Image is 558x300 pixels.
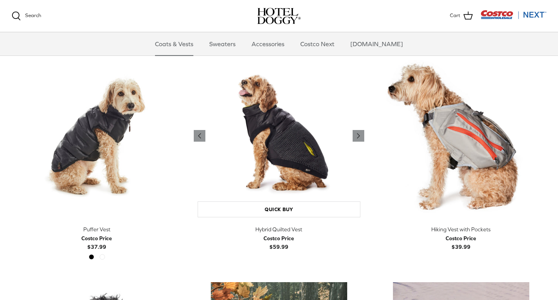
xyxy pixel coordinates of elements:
[257,8,301,24] img: hoteldoggycom
[12,225,182,234] div: Puffer Vest
[263,234,294,243] div: Costco Price
[202,32,243,55] a: Sweaters
[198,201,360,217] a: Quick buy
[293,32,341,55] a: Costco Next
[257,8,301,24] a: hoteldoggy.com hoteldoggycom
[81,234,112,250] b: $37.99
[450,12,460,20] span: Cart
[148,32,200,55] a: Coats & Vests
[194,225,364,234] div: Hybrid Quilted Vest
[376,225,546,251] a: Hiking Vest with Pockets Costco Price$39.99
[450,11,473,21] a: Cart
[376,50,546,221] a: Hiking Vest with Pockets
[194,130,205,142] a: Previous
[12,50,182,221] a: Puffer Vest
[245,32,291,55] a: Accessories
[376,225,546,234] div: Hiking Vest with Pockets
[12,11,41,21] a: Search
[12,225,182,251] a: Puffer Vest Costco Price$37.99
[194,225,364,251] a: Hybrid Quilted Vest Costco Price$59.99
[446,234,476,243] div: Costco Price
[194,50,364,221] a: Hybrid Quilted Vest
[81,234,112,243] div: Costco Price
[263,234,294,250] b: $59.99
[480,15,546,21] a: Visit Costco Next
[480,10,546,19] img: Costco Next
[343,32,410,55] a: [DOMAIN_NAME]
[446,234,476,250] b: $39.99
[353,130,364,142] a: Previous
[25,12,41,18] span: Search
